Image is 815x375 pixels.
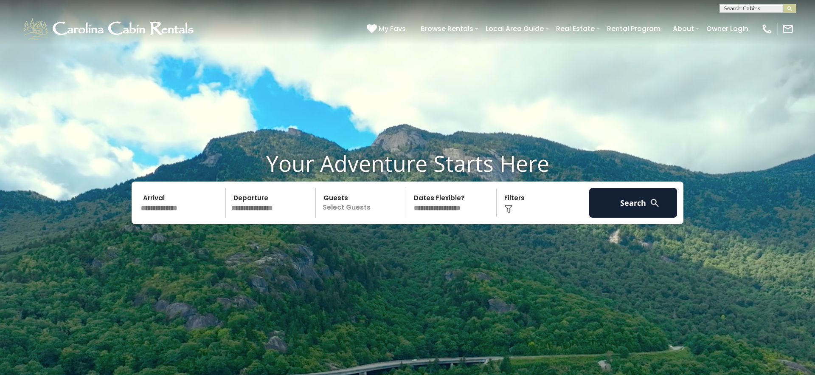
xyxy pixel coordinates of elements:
[481,21,548,36] a: Local Area Guide
[649,198,660,208] img: search-regular-white.png
[379,23,406,34] span: My Favs
[21,16,197,42] img: White-1-1-2.png
[669,21,698,36] a: About
[761,23,773,35] img: phone-regular-white.png
[589,188,677,218] button: Search
[416,21,478,36] a: Browse Rentals
[782,23,794,35] img: mail-regular-white.png
[367,23,408,34] a: My Favs
[318,188,406,218] p: Select Guests
[702,21,753,36] a: Owner Login
[603,21,665,36] a: Rental Program
[504,205,513,213] img: filter--v1.png
[552,21,599,36] a: Real Estate
[6,150,809,176] h1: Your Adventure Starts Here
